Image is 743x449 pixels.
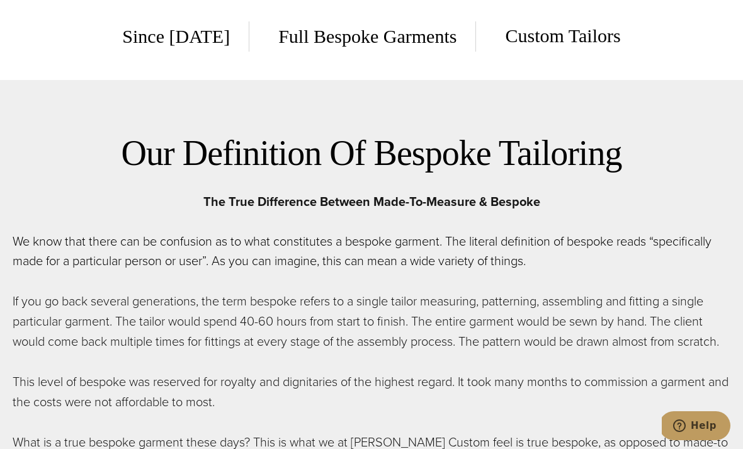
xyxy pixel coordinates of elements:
p: If you go back several generations, the term bespoke refers to a single tailor measuring, pattern... [13,291,730,351]
strong: The True Difference Between Made-To-Measure & Bespoke [203,192,540,211]
p: This level of bespoke was reserved for royalty and dignitaries of the highest regard. It took man... [13,372,730,412]
span: Custom Tailors [486,21,620,52]
iframe: Opens a widget where you can chat to one of our agents [662,411,730,443]
span: Full Bespoke Garments [259,21,476,52]
p: We know that there can be confusion as to what constitutes a bespoke garment. The literal definit... [13,232,730,271]
h2: Our Definition Of Bespoke Tailoring [13,130,730,176]
span: Since [DATE] [122,21,249,52]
